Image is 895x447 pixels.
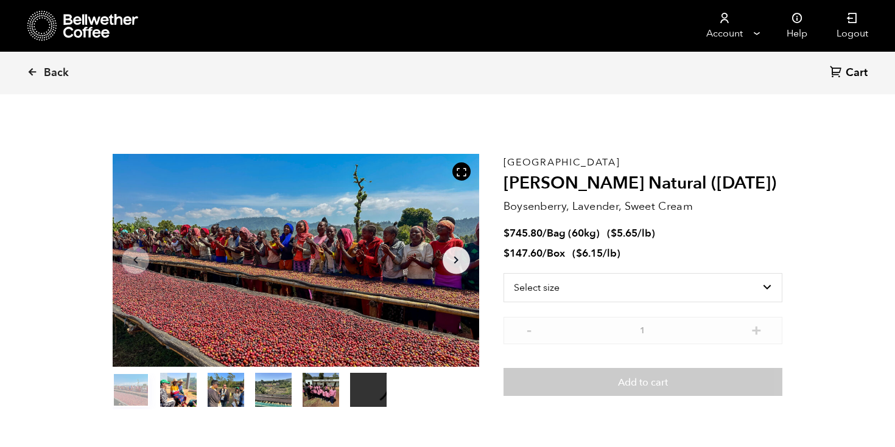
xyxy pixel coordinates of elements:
span: Box [547,246,565,260]
span: Bag (60kg) [547,226,600,240]
span: $ [611,226,617,240]
span: $ [576,246,582,260]
span: /lb [637,226,651,240]
span: / [542,246,547,260]
span: Cart [846,66,868,80]
span: / [542,226,547,240]
span: $ [504,226,510,240]
span: ( ) [572,246,620,260]
bdi: 5.65 [611,226,637,240]
h2: [PERSON_NAME] Natural ([DATE]) [504,173,782,194]
video: Your browser does not support the video tag. [350,373,387,407]
span: Back [44,66,69,80]
bdi: 147.60 [504,246,542,260]
button: + [749,323,764,335]
button: - [522,323,537,335]
bdi: 6.15 [576,246,603,260]
p: Boysenberry, Lavender, Sweet Cream [504,198,782,215]
bdi: 745.80 [504,226,542,240]
span: /lb [603,246,617,260]
a: Cart [830,65,871,81]
span: ( ) [607,226,655,240]
button: Add to cart [504,368,782,396]
span: $ [504,246,510,260]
